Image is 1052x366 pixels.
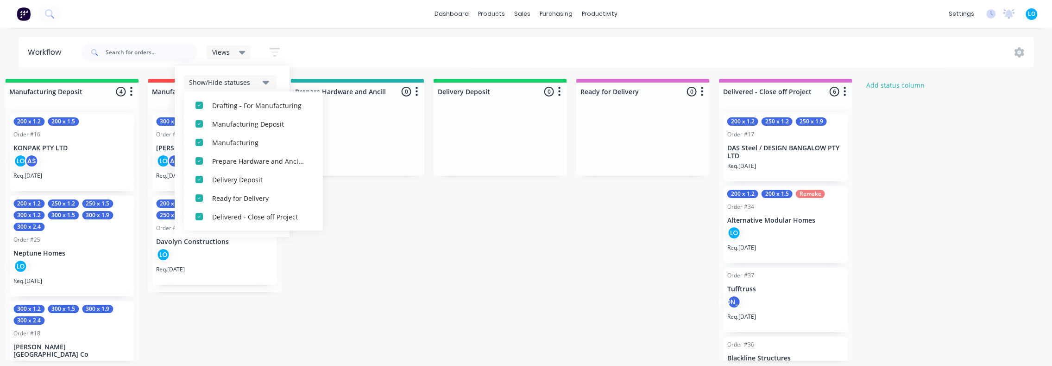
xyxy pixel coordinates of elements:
p: Neptune Homes [13,250,130,257]
div: 300 x 1.5Order #87[PERSON_NAME]LOASReq.[DATE] [152,114,277,191]
div: 300 x 1.9 [82,305,113,313]
p: [PERSON_NAME][GEOGRAPHIC_DATA] Co [13,343,130,359]
div: 200 x 1.2 [156,199,187,208]
div: LO [13,154,27,168]
div: LO [727,226,741,240]
div: Drafting - For Manufacturing [212,100,305,110]
div: Delivery Deposit [212,174,305,184]
div: 300 x 2.4 [13,223,44,231]
p: KONPAK PTY LTD [13,144,130,152]
div: 200 x 1.2250 x 1.2250 x 1.9250 x 2.4Order #15Davolyn ConstructionsLOReq.[DATE] [152,196,277,285]
button: Show/Hide statuses [184,75,277,89]
div: 300 x 1.9 [82,211,113,219]
div: 200 x 1.5 [48,117,79,126]
div: AS [25,154,38,168]
div: 200 x 1.2 [727,117,758,126]
img: Factory [17,7,31,21]
p: Req. [DATE] [156,172,185,180]
div: 250 x 1.5 [82,199,113,208]
p: Tufftruss [727,285,844,293]
div: LO [13,259,27,273]
div: 300 x 1.5 [48,211,79,219]
div: Workflow [28,47,66,58]
p: [PERSON_NAME] [156,144,273,152]
div: 200 x 1.2250 x 1.2250 x 1.5300 x 1.2300 x 1.5300 x 1.9300 x 2.4Order #25Neptune HomesLOReq.[DATE] [10,196,134,296]
div: Order #15 [156,224,183,232]
p: Davolyn Constructions [156,238,273,246]
input: Search for orders... [106,43,197,62]
div: AS [167,154,181,168]
div: Order #16 [13,130,40,139]
p: Req. [DATE] [727,244,756,252]
div: 250 x 1.2 [48,199,79,208]
div: 200 x 1.2200 x 1.5Order #16KONPAK PTY LTDLOASReq.[DATE] [10,114,134,191]
p: Req. [DATE] [727,162,756,170]
div: 300 x 2.4 [13,316,44,325]
div: Order #25 [13,236,40,244]
div: products [473,7,510,21]
div: 200 x 1.2 [727,190,758,198]
div: productivity [577,7,622,21]
div: Order #17 [727,130,754,139]
div: Delivered - Close off Project [212,212,305,221]
p: Req. [DATE] [13,277,42,285]
div: 250 x 1.2 [761,117,792,126]
div: settings [944,7,979,21]
div: Prepare Hardware and Ancillaries [212,156,305,166]
div: Order #37Tufftruss[PERSON_NAME]Req.[DATE] [723,268,847,332]
a: dashboard [430,7,473,21]
div: Order #87 [156,130,183,139]
div: Manufacturing Deposit [212,119,305,128]
p: Req. [DATE] [13,172,42,180]
div: sales [510,7,535,21]
div: 300 x 1.5 [156,117,187,126]
div: 200 x 1.2 [13,199,44,208]
p: Blackline Structures [727,354,844,362]
p: Req. [DATE] [156,265,185,274]
button: Add status column [861,79,929,91]
div: 300 x 1.5 [48,305,79,313]
div: LO [156,154,170,168]
div: 300 x 1.2 [13,305,44,313]
span: LO [1028,10,1035,18]
p: Alternative Modular Homes [727,217,844,225]
div: Order #36 [727,340,754,349]
div: Remake [795,190,825,198]
div: Ready for Delivery [212,193,305,203]
div: 300 x 1.2 [13,211,44,219]
div: LO [156,248,170,262]
div: 200 x 1.2 [13,117,44,126]
p: DAS Steel / DESIGN BANGALOW PTY LTD [727,144,844,160]
div: Engineering [212,82,305,91]
div: Show/Hide statuses [189,77,259,87]
div: Manufacturing [212,137,305,147]
div: [PERSON_NAME] [727,295,741,309]
div: 200 x 1.5 [761,190,792,198]
div: 200 x 1.2200 x 1.5RemakeOrder #34Alternative Modular HomesLOReq.[DATE] [723,186,847,263]
div: Order #34 [727,203,754,211]
span: Views [212,47,230,57]
div: 250 x 2.4 [156,211,187,219]
div: purchasing [535,7,577,21]
div: 200 x 1.2250 x 1.2250 x 1.9Order #17DAS Steel / DESIGN BANGALOW PTY LTDReq.[DATE] [723,114,847,181]
p: Req. [DATE] [727,313,756,321]
div: 250 x 1.9 [795,117,826,126]
div: Order #37 [727,271,754,280]
div: Order #18 [13,329,40,338]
